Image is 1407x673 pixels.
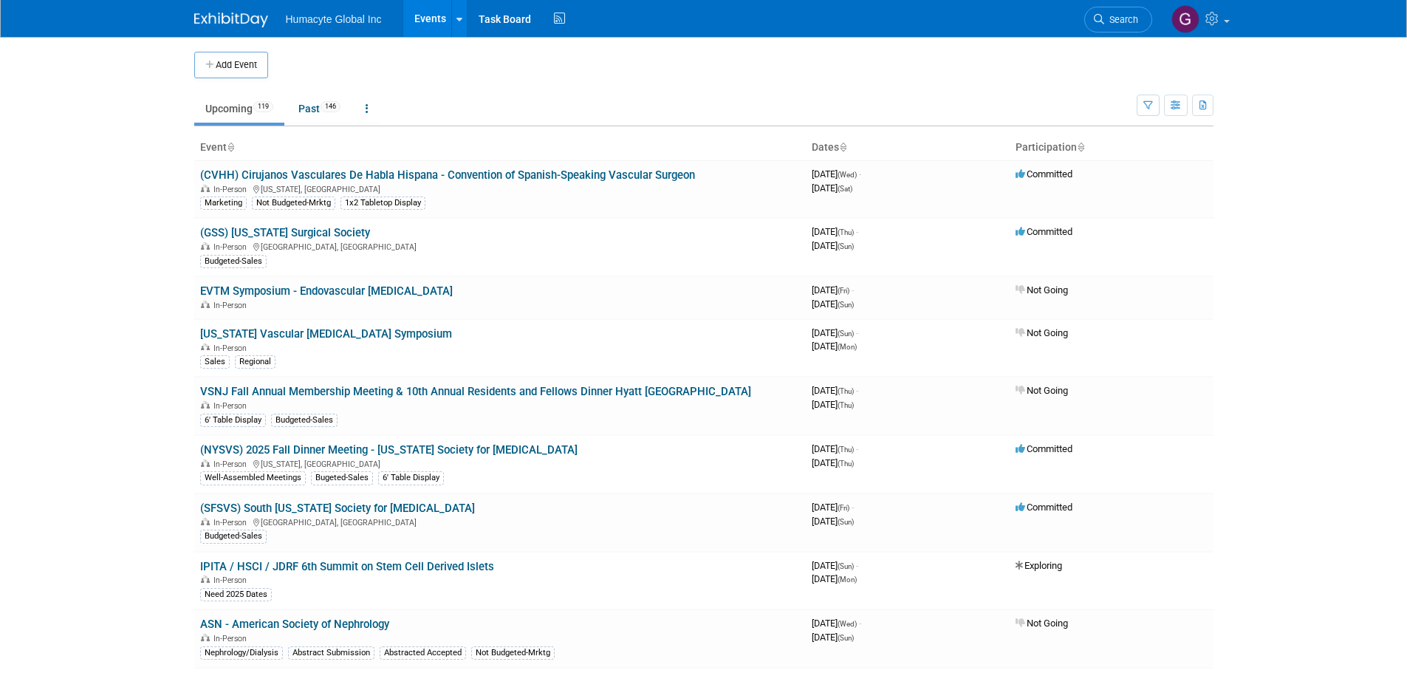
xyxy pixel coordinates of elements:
[200,530,267,543] div: Budgeted-Sales
[838,401,854,409] span: (Thu)
[200,182,800,194] div: [US_STATE], [GEOGRAPHIC_DATA]
[213,518,251,527] span: In-Person
[852,284,854,295] span: -
[812,168,861,180] span: [DATE]
[235,355,275,369] div: Regional
[340,197,425,210] div: 1x2 Tabletop Display
[252,197,335,210] div: Not Budgeted-Mrktg
[1016,618,1068,629] span: Not Going
[201,518,210,525] img: In-Person Event
[838,562,854,570] span: (Sun)
[1016,226,1072,237] span: Committed
[1077,141,1084,153] a: Sort by Participation Type
[812,341,857,352] span: [DATE]
[812,516,854,527] span: [DATE]
[1016,502,1072,513] span: Committed
[859,168,861,180] span: -
[1084,7,1152,33] a: Search
[200,168,695,182] a: (CVHH) Cirujanos Vasculares De Habla Hispana - Convention of Spanish-Speaking Vascular Surgeon
[838,445,854,454] span: (Thu)
[201,634,210,641] img: In-Person Event
[1016,284,1068,295] span: Not Going
[838,518,854,526] span: (Sun)
[200,443,578,457] a: (NYSVS) 2025 Fall Dinner Meeting - [US_STATE] Society for [MEDICAL_DATA]
[287,95,352,123] a: Past146
[838,171,857,179] span: (Wed)
[856,327,858,338] span: -
[200,646,283,660] div: Nephrology/Dialysis
[200,240,800,252] div: [GEOGRAPHIC_DATA], [GEOGRAPHIC_DATA]
[200,560,494,573] a: IPITA / HSCI / JDRF 6th Summit on Stem Cell Derived Islets
[856,560,858,571] span: -
[200,385,751,398] a: VSNJ Fall Annual Membership Meeting & 10th Annual Residents and Fellows Dinner Hyatt [GEOGRAPHIC_...
[838,634,854,642] span: (Sun)
[213,185,251,194] span: In-Person
[201,401,210,409] img: In-Person Event
[838,504,849,512] span: (Fri)
[838,228,854,236] span: (Thu)
[194,13,268,27] img: ExhibitDay
[1016,560,1062,571] span: Exploring
[213,344,251,353] span: In-Person
[213,301,251,310] span: In-Person
[838,387,854,395] span: (Thu)
[812,632,854,643] span: [DATE]
[200,327,452,341] a: [US_STATE] Vascular [MEDICAL_DATA] Symposium
[812,560,858,571] span: [DATE]
[200,457,800,469] div: [US_STATE], [GEOGRAPHIC_DATA]
[200,588,272,601] div: Need 2025 Dates
[201,460,210,467] img: In-Person Event
[856,226,858,237] span: -
[812,284,854,295] span: [DATE]
[213,634,251,643] span: In-Person
[838,301,854,309] span: (Sun)
[311,471,373,485] div: Bugeted-Sales
[838,242,854,250] span: (Sun)
[286,13,382,25] span: Humacyte Global Inc
[253,101,273,112] span: 119
[380,646,466,660] div: Abstracted Accepted
[1171,5,1199,33] img: Gina Boraski
[812,240,854,251] span: [DATE]
[1104,14,1138,25] span: Search
[1010,135,1213,160] th: Participation
[812,573,857,584] span: [DATE]
[200,502,475,515] a: (SFSVS) South [US_STATE] Society for [MEDICAL_DATA]
[213,460,251,469] span: In-Person
[838,575,857,584] span: (Mon)
[201,301,210,308] img: In-Person Event
[812,443,858,454] span: [DATE]
[1016,168,1072,180] span: Committed
[200,255,267,268] div: Budgeted-Sales
[201,242,210,250] img: In-Person Event
[839,141,846,153] a: Sort by Start Date
[1016,385,1068,396] span: Not Going
[838,343,857,351] span: (Mon)
[213,401,251,411] span: In-Person
[838,185,852,193] span: (Sat)
[812,502,854,513] span: [DATE]
[838,329,854,338] span: (Sun)
[200,471,306,485] div: Well-Assembled Meetings
[859,618,861,629] span: -
[856,385,858,396] span: -
[200,284,453,298] a: EVTM Symposium - Endovascular [MEDICAL_DATA]
[201,575,210,583] img: In-Person Event
[271,414,338,427] div: Budgeted-Sales
[194,52,268,78] button: Add Event
[200,414,266,427] div: 6' Table Display
[201,344,210,351] img: In-Person Event
[812,226,858,237] span: [DATE]
[806,135,1010,160] th: Dates
[471,646,555,660] div: Not Budgeted-Mrktg
[838,620,857,628] span: (Wed)
[213,575,251,585] span: In-Person
[1016,327,1068,338] span: Not Going
[852,502,854,513] span: -
[200,197,247,210] div: Marketing
[838,287,849,295] span: (Fri)
[812,457,854,468] span: [DATE]
[838,460,854,468] span: (Thu)
[812,182,852,194] span: [DATE]
[321,101,340,112] span: 146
